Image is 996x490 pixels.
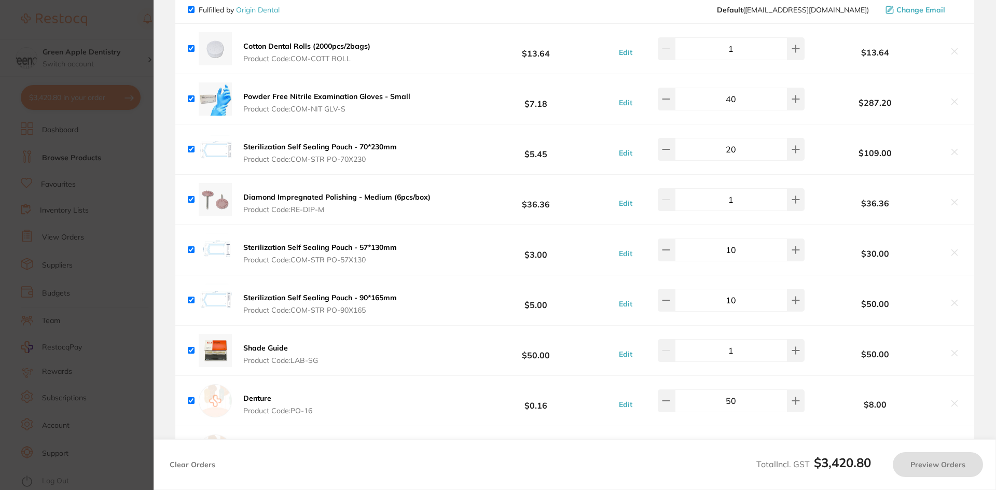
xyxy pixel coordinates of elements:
[807,299,943,309] b: $50.00
[240,41,374,63] button: Cotton Dental Rolls (2000pcs/2bags) Product Code:COM-COTT ROLL
[199,6,280,14] p: Fulfilled by
[236,5,280,15] a: Origin Dental
[199,435,232,468] img: empty.jpg
[199,82,232,116] img: MmxzNzQ5Ng
[243,54,370,63] span: Product Code: COM-COTT ROLL
[459,391,613,410] b: $0.16
[240,343,321,365] button: Shade Guide Product Code:LAB-SG
[807,249,943,258] b: $30.00
[240,394,315,415] button: Denture Product Code:PO-16
[243,192,431,202] b: Diamond Impregnated Polishing - Medium (6pcs/box)
[240,142,400,164] button: Sterilization Self Sealing Pouch - 70*230mm Product Code:COM-STR PO-70X230
[199,183,232,216] img: dW1hNXFtNw
[243,142,397,151] b: Sterilization Self Sealing Pouch - 70*230mm
[243,41,370,51] b: Cotton Dental Rolls (2000pcs/2bags)
[199,384,232,417] img: empty.jpg
[807,148,943,158] b: $109.00
[243,306,397,314] span: Product Code: COM-STR PO-90X165
[243,243,397,252] b: Sterilization Self Sealing Pouch - 57*130mm
[199,32,232,65] img: eHBnZzM0Yg
[243,293,397,302] b: Sterilization Self Sealing Pouch - 90*165mm
[243,205,431,214] span: Product Code: RE-DIP-M
[240,92,413,114] button: Powder Free Nitrile Examination Gloves - Small Product Code:COM-NIT GLV-S
[616,349,635,359] button: Edit
[896,6,945,14] span: Change Email
[882,5,962,15] button: Change Email
[459,89,613,108] b: $7.18
[243,155,397,163] span: Product Code: COM-STR PO-70X230
[807,349,943,359] b: $50.00
[616,148,635,158] button: Edit
[807,400,943,409] b: $8.00
[243,92,410,101] b: Powder Free Nitrile Examination Gloves - Small
[459,240,613,259] b: $3.00
[199,133,232,166] img: cnd3dTdhOQ
[807,98,943,107] b: $287.20
[243,343,288,353] b: Shade Guide
[717,6,869,14] span: info@origindental.com.au
[243,356,318,365] span: Product Code: LAB-SG
[459,290,613,310] b: $5.00
[243,105,410,113] span: Product Code: COM-NIT GLV-S
[240,192,434,214] button: Diamond Impregnated Polishing - Medium (6pcs/box) Product Code:RE-DIP-M
[199,284,232,317] img: Y3Z6a21jag
[243,256,397,264] span: Product Code: COM-STR PO-57X130
[199,334,232,367] img: MjJjNG1uOQ
[459,190,613,209] b: $36.36
[616,199,635,208] button: Edit
[616,299,635,309] button: Edit
[240,293,400,315] button: Sterilization Self Sealing Pouch - 90*165mm Product Code:COM-STR PO-90X165
[717,5,743,15] b: Default
[616,249,635,258] button: Edit
[167,452,218,477] button: Clear Orders
[807,48,943,57] b: $13.64
[616,48,635,57] button: Edit
[616,400,635,409] button: Edit
[459,341,613,360] b: $50.00
[459,139,613,159] b: $5.45
[616,98,635,107] button: Edit
[893,452,983,477] button: Preview Orders
[199,233,232,267] img: cTBmbzVyNQ
[756,459,871,469] span: Total Incl. GST
[243,407,312,415] span: Product Code: PO-16
[814,455,871,470] b: $3,420.80
[807,199,943,208] b: $36.36
[240,243,400,264] button: Sterilization Self Sealing Pouch - 57*130mm Product Code:COM-STR PO-57X130
[459,39,613,58] b: $13.64
[243,394,271,403] b: Denture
